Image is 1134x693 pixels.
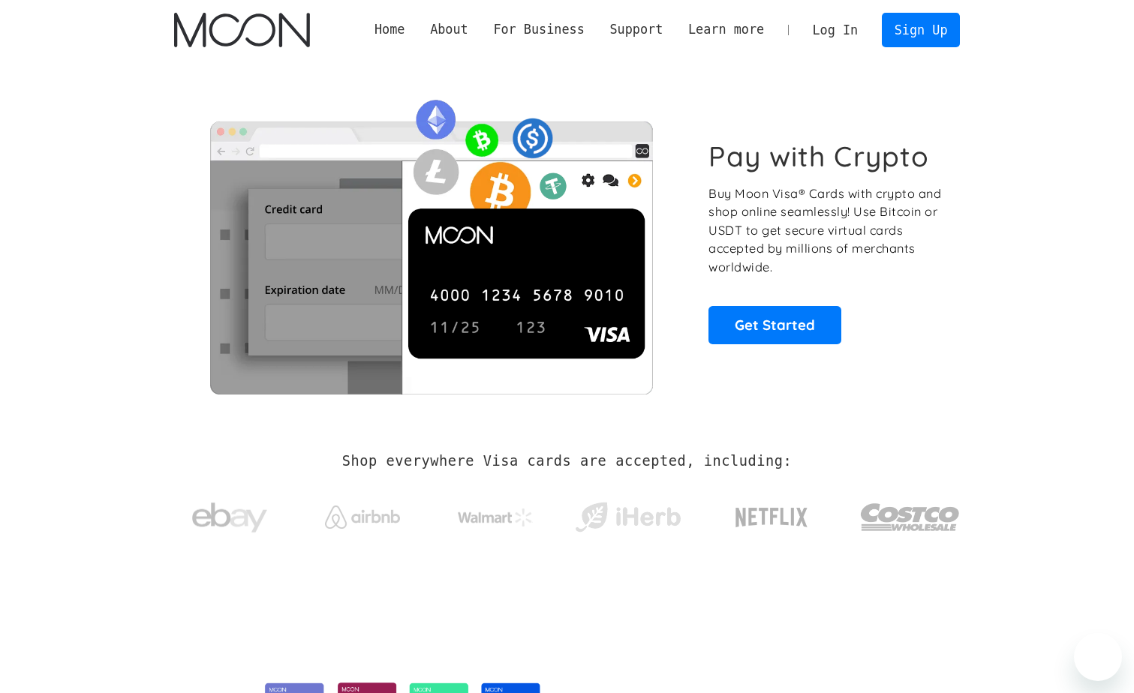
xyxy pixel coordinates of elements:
a: ebay [174,479,286,549]
p: Buy Moon Visa® Cards with crypto and shop online seamlessly! Use Bitcoin or USDT to get secure vi... [708,184,943,277]
div: Support [609,20,663,39]
img: Moon Logo [174,13,310,47]
img: iHerb [572,498,684,537]
img: Costco [860,489,961,545]
div: About [417,20,480,39]
div: For Business [493,20,584,39]
h1: Pay with Crypto [708,139,929,173]
div: Learn more [688,20,764,39]
a: iHerb [572,483,684,544]
a: Get Started [708,306,841,343]
img: Airbnb [325,505,400,529]
div: About [430,20,468,39]
div: Learn more [675,20,777,39]
h2: Shop everywhere Visa cards are accepted, including: [342,453,792,469]
img: Walmart [458,508,533,526]
img: ebay [192,494,267,541]
a: Walmart [439,493,551,534]
a: Sign Up [882,13,960,46]
img: Moon Cards let you spend your crypto anywhere Visa is accepted. [174,89,688,394]
a: Netflix [705,484,839,544]
a: Airbnb [306,490,418,536]
a: Home [362,20,417,39]
img: Netflix [734,499,809,536]
div: For Business [481,20,597,39]
iframe: Button to launch messaging window [1074,633,1122,681]
a: Log In [800,13,871,46]
a: home [174,13,310,47]
div: Support [597,20,675,39]
a: Costco [860,474,961,553]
